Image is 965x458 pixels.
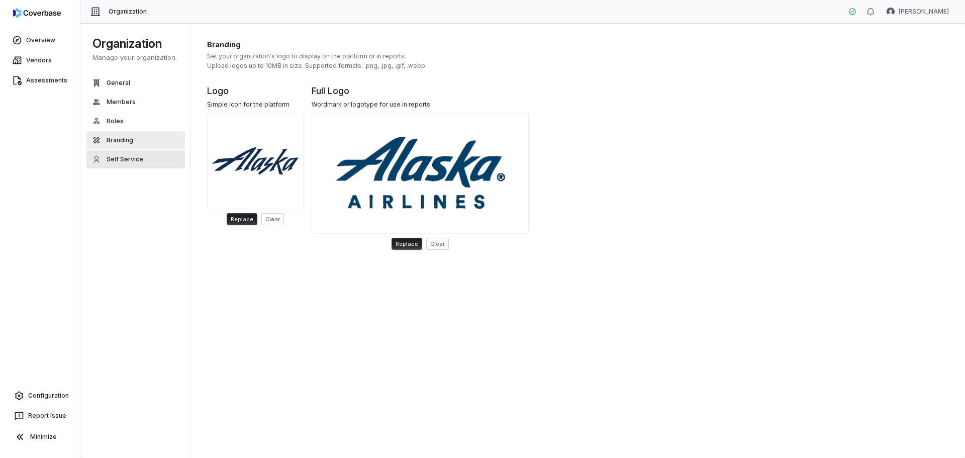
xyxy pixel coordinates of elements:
span: Members [107,98,136,106]
p: Manage your organization. [92,53,179,62]
h1: Logo [207,85,304,97]
button: Report Issue [4,407,76,425]
button: Replace [392,238,422,250]
h1: Organization [92,36,179,52]
button: Kristen Slyter avatar[PERSON_NAME] [881,4,955,19]
h1: Branding [207,39,529,50]
button: Clear [426,238,449,250]
div: Simple icon for the platform [207,101,304,109]
div: Wordmark or logotype for use in reports [312,101,529,109]
a: Vendors [2,51,78,69]
img: logo-D7KZi-bG.svg [13,8,61,18]
button: Members [86,93,185,111]
button: Minimize [4,427,76,447]
h1: Full Logo [312,85,529,97]
button: Clear [261,213,284,225]
button: General [86,74,185,92]
span: Organization [109,8,147,16]
button: Roles [86,112,185,130]
span: Roles [107,117,124,125]
span: Self Service [107,155,143,163]
button: Branding [86,131,185,149]
span: General [107,79,130,87]
button: Self Service [86,150,185,168]
span: [PERSON_NAME] [899,8,949,16]
img: Full Logo [320,121,520,225]
button: Replace [227,213,257,225]
img: Logo [208,113,303,209]
span: Branding [107,136,133,144]
a: Overview [2,31,78,49]
p: Upload logos up to 10MB in size. Supported formats: .png, .jpg, .gif, .webp. [207,62,529,69]
a: Configuration [4,387,76,405]
a: Assessments [2,71,78,89]
p: Set your organization's logo to display on the platform or in reports. [207,52,529,60]
img: Kristen Slyter avatar [887,8,895,16]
